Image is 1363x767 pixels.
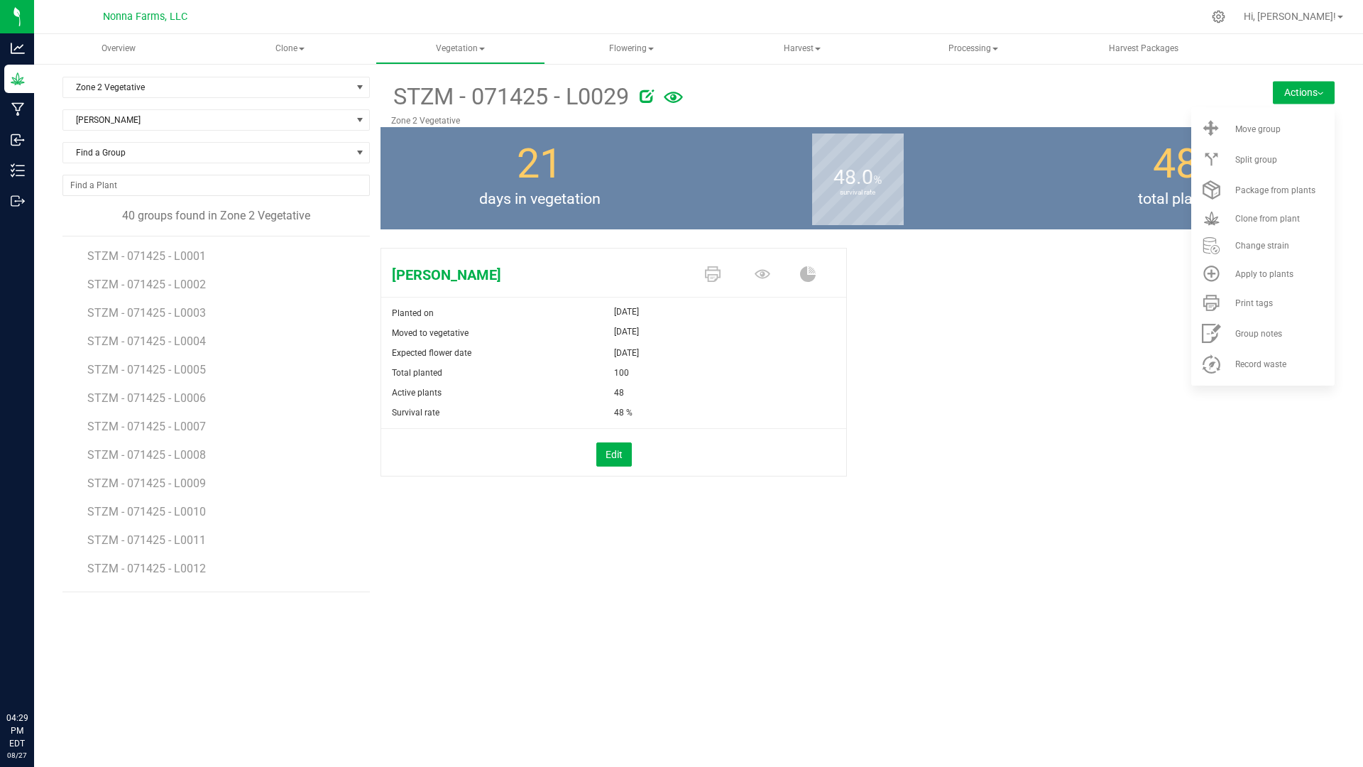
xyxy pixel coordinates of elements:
[34,34,204,64] a: Overview
[87,420,206,433] span: STZM - 071425 - L0007
[718,35,887,63] span: Harvest
[87,334,206,348] span: STZM - 071425 - L0004
[392,368,442,378] span: Total planted
[1244,11,1336,22] span: Hi, [PERSON_NAME]!
[87,306,206,320] span: STZM - 071425 - L0003
[614,303,639,320] span: [DATE]
[547,34,716,64] a: Flowering
[351,77,369,97] span: select
[392,348,471,358] span: Expected flower date
[1153,140,1198,187] span: 48
[1235,359,1286,369] span: Record waste
[87,278,206,291] span: STZM - 071425 - L0002
[206,35,374,63] span: Clone
[1235,241,1289,251] span: Change strain
[1235,185,1315,195] span: Package from plants
[1059,34,1229,64] a: Harvest Packages
[392,328,469,338] span: Moved to vegetative
[392,388,442,398] span: Active plants
[1273,81,1335,104] button: Actions
[11,72,25,86] inline-svg: Grow
[614,363,629,383] span: 100
[6,712,28,750] p: 04:29 PM EDT
[14,653,57,696] iframe: Resource center
[889,35,1057,63] span: Processing
[87,533,206,547] span: STZM - 071425 - L0011
[547,35,716,63] span: Flowering
[1017,188,1335,211] span: total plants
[1235,298,1273,308] span: Print tags
[1090,43,1198,55] span: Harvest Packages
[87,505,206,518] span: STZM - 071425 - L0010
[376,34,545,64] a: Vegetation
[614,343,639,363] span: [DATE]
[87,363,206,376] span: STZM - 071425 - L0005
[62,207,370,224] div: 40 groups found in Zone 2 Vegetative
[87,477,206,490] span: STZM - 071425 - L0009
[103,11,187,23] span: Nonna Farms, LLC
[63,77,351,97] span: Zone 2 Vegetative
[614,383,624,403] span: 48
[1210,10,1227,23] div: Manage settings
[391,127,688,229] group-info-box: Days in vegetation
[888,34,1058,64] a: Processing
[11,41,25,55] inline-svg: Analytics
[1235,214,1300,224] span: Clone from plant
[63,143,351,163] span: Find a Group
[6,750,28,761] p: 08/27
[709,127,1006,229] group-info-box: Survival rate
[391,80,629,114] span: STZM - 071425 - L0029
[1235,124,1281,134] span: Move group
[391,114,1165,127] p: Zone 2 Vegetative
[614,323,639,340] span: [DATE]
[381,264,691,285] span: Stoney Zamboni
[63,175,369,195] input: NO DATA FOUND
[1235,155,1277,165] span: Split group
[87,249,206,263] span: STZM - 071425 - L0001
[517,140,562,187] span: 21
[11,133,25,147] inline-svg: Inbound
[87,562,206,575] span: STZM - 071425 - L0012
[63,110,351,130] span: [PERSON_NAME]
[11,163,25,178] inline-svg: Inventory
[205,34,375,64] a: Clone
[82,43,155,55] span: Overview
[392,408,439,418] span: Survival rate
[1027,127,1324,229] group-info-box: Total number of plants
[718,34,887,64] a: Harvest
[614,403,633,423] span: 48 %
[1235,329,1282,339] span: Group notes
[1235,269,1293,279] span: Apply to plants
[87,590,206,604] span: STZM - 071425 - L0013
[11,194,25,208] inline-svg: Outbound
[596,442,632,467] button: Edit
[381,188,699,211] span: days in vegetation
[392,308,434,318] span: Planted on
[11,102,25,116] inline-svg: Manufacturing
[87,448,206,462] span: STZM - 071425 - L0008
[376,35,544,63] span: Vegetation
[812,129,904,256] b: survival rate
[87,391,206,405] span: STZM - 071425 - L0006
